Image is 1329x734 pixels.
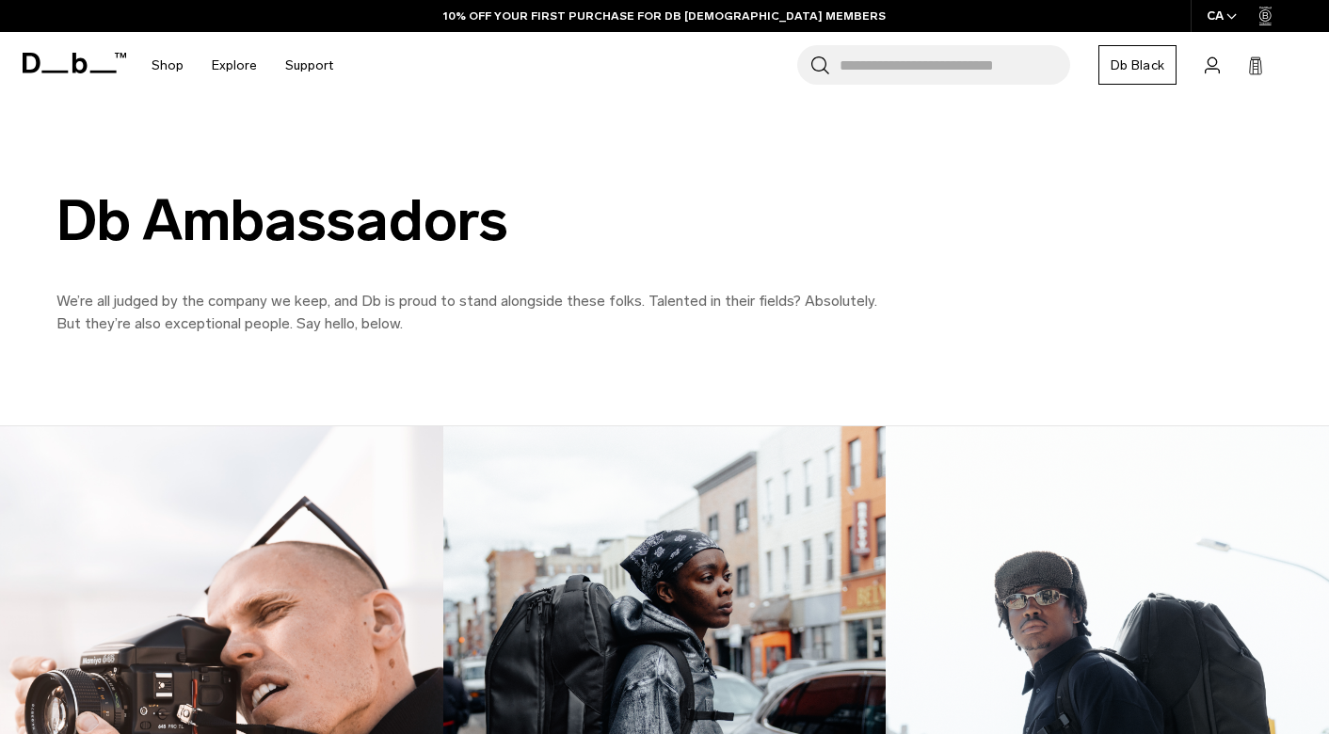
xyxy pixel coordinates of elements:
[56,189,904,252] div: Db Ambassadors
[1098,45,1177,85] a: Db Black
[56,290,904,335] p: We’re all judged by the company we keep, and Db is proud to stand alongside these folks. Talented...
[152,32,184,99] a: Shop
[285,32,333,99] a: Support
[443,8,886,24] a: 10% OFF YOUR FIRST PURCHASE FOR DB [DEMOGRAPHIC_DATA] MEMBERS
[212,32,257,99] a: Explore
[137,32,347,99] nav: Main Navigation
